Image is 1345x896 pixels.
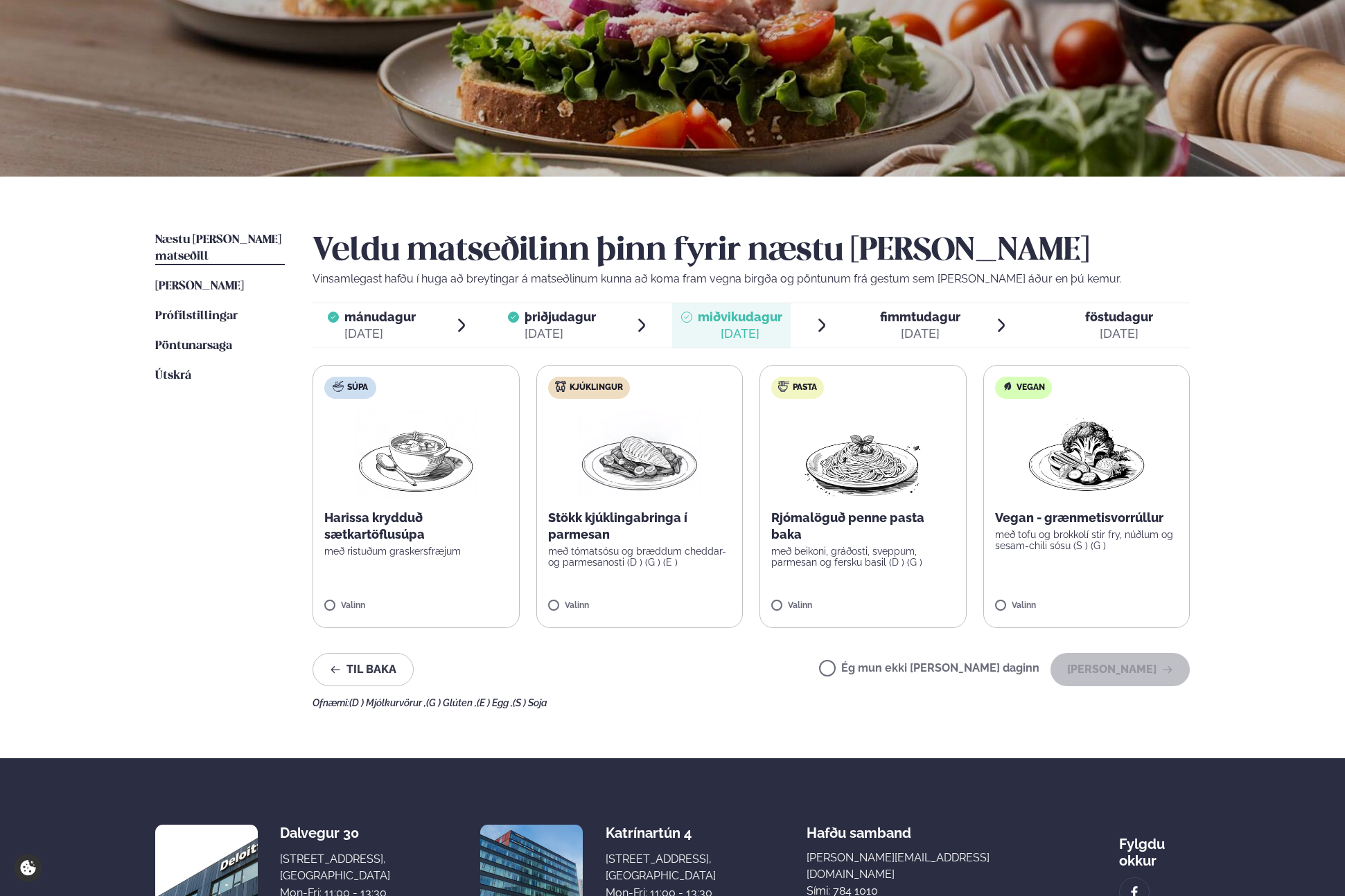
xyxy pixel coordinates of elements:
p: með beikoni, gráðosti, sveppum, parmesan og fersku basil (D ) (G ) [771,546,955,568]
img: pasta.svg [778,381,789,392]
span: mánudagur [344,310,416,324]
p: Harissa krydduð sætkartöflusúpa [324,510,508,543]
h2: Veldu matseðilinn þinn fyrir næstu [PERSON_NAME] [313,232,1190,271]
span: Prófílstillingar [155,310,238,322]
span: (G ) Glúten , [426,697,477,708]
span: Kjúklingur [570,382,623,393]
div: Katrínartún 4 [606,825,716,841]
span: Hafðu samband [807,814,911,841]
span: fimmtudagur [880,310,960,324]
img: Soup.png [355,410,477,499]
p: Vinsamlegast hafðu í huga að breytingar á matseðlinum kunna að koma fram vegna birgða og pöntunum... [313,271,1190,287]
img: soup.svg [333,381,344,392]
a: [PERSON_NAME][EMAIL_ADDRESS][DOMAIN_NAME] [807,850,1028,883]
div: [DATE] [698,325,782,342]
span: (E ) Egg , [477,697,513,708]
span: Pöntunarsaga [155,340,232,352]
a: Næstu [PERSON_NAME] matseðill [155,232,285,265]
img: Chicken-breast.png [579,410,701,499]
button: [PERSON_NAME] [1050,653,1190,686]
p: Rjómalöguð penne pasta baka [771,510,955,543]
a: Cookie settings [14,854,42,882]
button: Til baka [313,653,414,686]
div: [STREET_ADDRESS], [GEOGRAPHIC_DATA] [280,851,390,884]
span: Næstu [PERSON_NAME] matseðill [155,234,281,262]
div: [STREET_ADDRESS], [GEOGRAPHIC_DATA] [606,851,716,884]
p: með tómatsósu og bræddum cheddar- og parmesanosti (D ) (G ) (E ) [548,546,732,568]
span: Pasta [793,382,817,393]
img: chicken.svg [555,381,566,392]
span: Útskrá [155,370,191,382]
a: Prófílstillingar [155,308,238,325]
img: Vegan.png [1026,410,1148,499]
p: Stökk kjúklingabringa í parmesan [548,510,732,543]
div: Dalvegur 30 [280,825,390,841]
span: (D ) Mjólkurvörur , [349,697,426,708]
p: með ristuðum graskersfræjum [324,546,508,557]
p: með tofu og brokkolí stir fry, núðlum og sesam-chili sósu (S ) (G ) [995,529,1179,551]
div: Ofnæmi: [313,697,1190,708]
img: Spagetti.png [802,410,924,499]
a: Pöntunarsaga [155,338,232,355]
a: [PERSON_NAME] [155,278,244,295]
span: föstudagur [1085,310,1153,324]
p: Vegan - grænmetisvorrúllur [995,510,1179,526]
div: [DATE] [344,325,416,342]
div: [DATE] [1085,325,1153,342]
span: (S ) Soja [513,697,547,708]
span: [PERSON_NAME] [155,280,244,292]
span: miðvikudagur [698,310,782,324]
div: Fylgdu okkur [1119,825,1190,869]
img: Vegan.svg [1002,381,1013,392]
div: [DATE] [880,325,960,342]
div: [DATE] [525,325,596,342]
span: Súpa [347,382,368,393]
span: þriðjudagur [525,310,596,324]
span: Vegan [1017,382,1045,393]
a: Útskrá [155,368,191,384]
